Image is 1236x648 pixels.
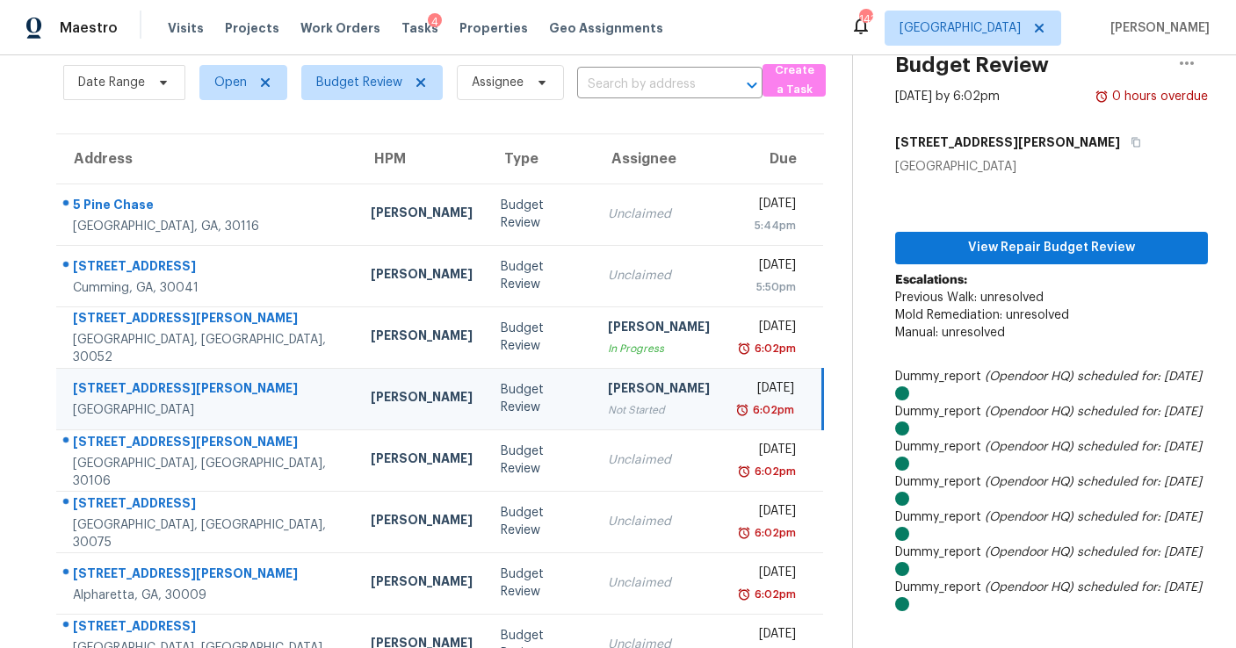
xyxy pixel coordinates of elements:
i: scheduled for: [DATE] [1077,581,1202,594]
i: (Opendoor HQ) [985,371,1073,383]
div: [STREET_ADDRESS][PERSON_NAME] [73,565,343,587]
div: Cumming, GA, 30041 [73,279,343,297]
div: [DATE] [738,625,796,647]
div: 5:44pm [738,217,796,234]
div: Budget Review [501,320,580,355]
i: scheduled for: [DATE] [1077,406,1202,418]
div: [GEOGRAPHIC_DATA], [GEOGRAPHIC_DATA], 30052 [73,331,343,366]
div: 5:50pm [738,278,796,296]
span: Visits [168,19,204,37]
div: [DATE] [738,195,796,217]
span: Mold Remediation: unresolved [895,309,1069,321]
i: (Opendoor HQ) [985,581,1073,594]
div: In Progress [608,340,710,357]
div: [PERSON_NAME] [371,511,473,533]
div: [DATE] [738,256,796,278]
div: Budget Review [501,504,580,539]
div: [PERSON_NAME] [371,265,473,287]
div: [PERSON_NAME] [608,379,710,401]
div: Alpharetta, GA, 30009 [73,587,343,604]
div: Unclaimed [608,574,710,592]
i: (Opendoor HQ) [985,546,1073,558]
i: (Opendoor HQ) [985,406,1073,418]
div: 6:02pm [751,586,796,603]
i: scheduled for: [DATE] [1077,441,1202,453]
span: Projects [225,19,279,37]
div: [PERSON_NAME] [371,450,473,472]
div: [PERSON_NAME] [608,318,710,340]
div: [DATE] [738,502,796,524]
div: Dummy_report [895,438,1208,473]
div: [PERSON_NAME] [371,327,473,349]
span: Tasks [401,22,438,34]
th: Assignee [594,134,724,184]
div: [STREET_ADDRESS] [73,257,343,279]
th: Due [724,134,823,184]
div: 0 hours overdue [1109,88,1208,105]
span: Assignee [472,74,524,91]
i: scheduled for: [DATE] [1077,511,1202,523]
div: [GEOGRAPHIC_DATA] [73,401,343,419]
span: [PERSON_NAME] [1103,19,1210,37]
div: [STREET_ADDRESS] [73,617,343,639]
div: Dummy_report [895,473,1208,508]
img: Overdue Alarm Icon [737,463,751,480]
b: Escalations: [895,274,967,286]
i: scheduled for: [DATE] [1077,546,1202,558]
div: Budget Review [501,197,580,232]
span: Work Orders [300,19,380,37]
div: 5 Pine Chase [73,196,343,218]
div: 6:02pm [751,340,796,357]
div: [GEOGRAPHIC_DATA] [895,158,1208,176]
i: scheduled for: [DATE] [1077,476,1202,488]
div: 143 [859,11,871,28]
span: Maestro [60,19,118,37]
div: [PERSON_NAME] [371,204,473,226]
div: [DATE] [738,441,796,463]
input: Search by address [577,71,713,98]
div: [DATE] by 6:02pm [895,88,1000,105]
div: [DATE] [738,318,796,340]
div: [PERSON_NAME] [371,388,473,410]
div: [STREET_ADDRESS][PERSON_NAME] [73,433,343,455]
button: Create a Task [763,64,826,97]
div: 6:02pm [751,463,796,480]
span: View Repair Budget Review [909,237,1194,259]
div: [DATE] [738,564,796,586]
div: 6:02pm [749,401,794,419]
div: [GEOGRAPHIC_DATA], [GEOGRAPHIC_DATA], 30106 [73,455,343,490]
span: [GEOGRAPHIC_DATA] [900,19,1021,37]
i: (Opendoor HQ) [985,511,1073,523]
img: Overdue Alarm Icon [737,524,751,542]
div: Dummy_report [895,508,1208,544]
div: Dummy_report [895,544,1208,579]
div: Dummy_report [895,579,1208,614]
h2: Budget Review [895,56,1049,74]
div: Budget Review [501,258,580,293]
span: Create a Task [771,61,817,101]
div: Unclaimed [608,267,710,284]
th: Type [487,134,594,184]
span: Manual: unresolved [895,327,1005,339]
img: Overdue Alarm Icon [1095,88,1109,105]
div: 4 [428,13,442,31]
span: Date Range [78,74,145,91]
i: scheduled for: [DATE] [1077,371,1202,383]
div: Unclaimed [608,513,710,530]
img: Overdue Alarm Icon [735,401,749,419]
div: Budget Review [501,443,580,478]
th: HPM [357,134,487,184]
div: Dummy_report [895,368,1208,403]
div: [STREET_ADDRESS][PERSON_NAME] [73,379,343,401]
img: Overdue Alarm Icon [737,586,751,603]
th: Address [56,134,357,184]
i: (Opendoor HQ) [985,476,1073,488]
div: 6:02pm [751,524,796,542]
div: [STREET_ADDRESS] [73,494,343,516]
i: (Opendoor HQ) [985,441,1073,453]
div: [GEOGRAPHIC_DATA], [GEOGRAPHIC_DATA], 30075 [73,516,343,551]
div: [DATE] [738,379,795,401]
button: Open [740,73,764,97]
div: [PERSON_NAME] [371,572,473,594]
div: Budget Review [501,565,580,601]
